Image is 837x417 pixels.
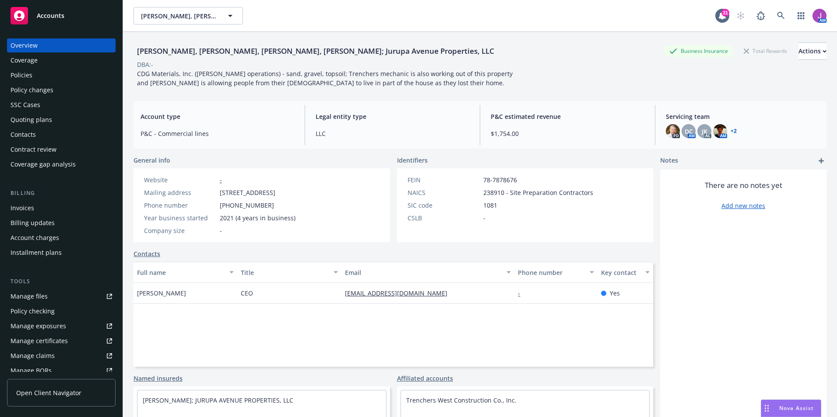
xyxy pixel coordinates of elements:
div: Quoting plans [11,113,52,127]
span: 238910 - Site Preparation Contractors [483,188,593,197]
span: DC [685,127,693,136]
span: Open Client Navigator [16,388,81,397]
div: SIC code [408,201,480,210]
span: LLC [316,129,469,138]
div: Manage certificates [11,334,68,348]
div: [PERSON_NAME], [PERSON_NAME], [PERSON_NAME], [PERSON_NAME]; Jurupa Avenue Properties, LLC [134,45,498,57]
a: Search [772,7,790,24]
div: Coverage [11,53,38,67]
a: - [220,176,222,184]
span: [PERSON_NAME], [PERSON_NAME], [PERSON_NAME], [PERSON_NAME]; Jurupa Avenue Properties, LLC [141,11,217,21]
div: Full name [137,268,224,277]
a: Invoices [7,201,116,215]
button: Full name [134,262,237,283]
span: Notes [660,156,678,166]
div: SSC Cases [11,98,40,112]
a: Billing updates [7,216,116,230]
span: P&C estimated revenue [491,112,644,121]
a: Installment plans [7,246,116,260]
div: Manage files [11,289,48,303]
a: Trenchers West Construction Co., Inc. [406,396,517,404]
img: photo [713,124,727,138]
a: Coverage [7,53,116,67]
div: Title [241,268,328,277]
span: [PERSON_NAME] [137,288,186,298]
div: Installment plans [11,246,62,260]
div: Mailing address [144,188,216,197]
a: Coverage gap analysis [7,157,116,171]
a: Named insureds [134,374,183,383]
div: Business Insurance [665,45,732,56]
span: Accounts [37,12,64,19]
div: Policy checking [11,304,55,318]
div: Manage claims [11,349,55,363]
div: Manage exposures [11,319,66,333]
div: Overview [11,38,38,52]
div: Actions [798,43,826,59]
div: Tools [7,277,116,286]
span: Legal entity type [316,112,469,121]
a: Manage files [7,289,116,303]
span: Yes [610,288,620,298]
a: Overview [7,38,116,52]
a: +2 [731,129,737,134]
a: Manage certificates [7,334,116,348]
span: CEO [241,288,253,298]
a: Quoting plans [7,113,116,127]
a: Policy checking [7,304,116,318]
a: Manage claims [7,349,116,363]
a: Policy changes [7,83,116,97]
button: Email [341,262,515,283]
a: [PERSON_NAME]; JURUPA AVENUE PROPERTIES, LLC [143,396,293,404]
a: Manage exposures [7,319,116,333]
a: Report a Bug [752,7,770,24]
a: Start snowing [732,7,749,24]
div: Policies [11,68,32,82]
span: P&C - Commercial lines [141,129,294,138]
a: Account charges [7,231,116,245]
span: [PHONE_NUMBER] [220,201,274,210]
button: Nova Assist [761,400,821,417]
div: Key contact [601,268,640,277]
span: Identifiers [397,156,428,165]
button: Title [237,262,341,283]
span: General info [134,156,170,165]
span: 78-7878676 [483,175,517,184]
span: Servicing team [666,112,819,121]
div: Website [144,175,216,184]
div: DBA: - [137,60,153,69]
span: JK [702,127,707,136]
button: Actions [798,42,826,60]
span: CDG Materials, Inc. ([PERSON_NAME] operations) - sand, gravel, topsoil; Trenchers mechanic is als... [137,69,514,87]
span: 1081 [483,201,497,210]
img: photo [666,124,680,138]
a: Contacts [7,128,116,142]
a: Accounts [7,3,116,28]
a: Switch app [792,7,810,24]
div: NAICS [408,188,480,197]
div: Drag to move [761,400,772,417]
div: Coverage gap analysis [11,157,76,171]
div: Billing [7,189,116,198]
div: 31 [721,9,729,17]
span: There are no notes yet [705,180,782,191]
a: Add new notes [721,201,765,210]
div: Account charges [11,231,59,245]
span: - [220,226,222,235]
div: Company size [144,226,216,235]
a: - [518,289,527,297]
div: Billing updates [11,216,55,230]
div: Phone number [144,201,216,210]
div: Email [345,268,502,277]
div: Manage BORs [11,364,52,378]
img: photo [812,9,826,23]
span: 2021 (4 years in business) [220,213,295,222]
a: Affiliated accounts [397,374,453,383]
div: CSLB [408,213,480,222]
div: FEIN [408,175,480,184]
span: Account type [141,112,294,121]
button: Key contact [598,262,653,283]
div: Total Rewards [739,45,791,56]
button: [PERSON_NAME], [PERSON_NAME], [PERSON_NAME], [PERSON_NAME]; Jurupa Avenue Properties, LLC [134,7,243,24]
